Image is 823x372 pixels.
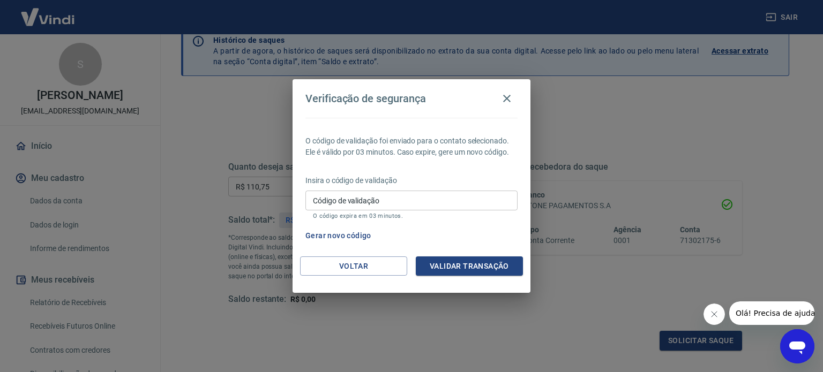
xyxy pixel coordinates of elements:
[305,135,518,158] p: O código de validação foi enviado para o contato selecionado. Ele é válido por 03 minutos. Caso e...
[704,303,725,325] iframe: Fechar mensagem
[416,256,523,276] button: Validar transação
[301,226,376,246] button: Gerar novo código
[313,212,510,219] p: O código expira em 03 minutos.
[305,175,518,186] p: Insira o código de validação
[300,256,407,276] button: Voltar
[6,7,90,16] span: Olá! Precisa de ajuda?
[305,92,426,105] h4: Verificação de segurança
[729,301,814,325] iframe: Mensagem da empresa
[780,329,814,363] iframe: Botão para abrir a janela de mensagens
